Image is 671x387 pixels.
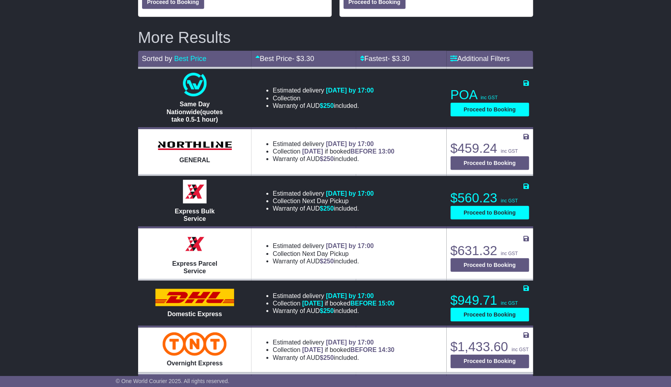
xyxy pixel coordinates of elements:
[183,232,207,256] img: Border Express: Express Parcel Service
[481,95,498,100] span: inc GST
[451,103,529,117] button: Proceed to Booking
[174,55,207,63] a: Best Price
[320,354,334,361] span: $
[183,73,207,96] img: One World Courier: Same Day Nationwide(quotes take 0.5-1 hour)
[179,157,210,163] span: GENERAL
[273,242,374,250] li: Estimated delivery
[323,102,334,109] span: 250
[501,300,518,306] span: inc GST
[451,293,529,308] p: $949.71
[451,355,529,368] button: Proceed to Booking
[273,102,374,109] li: Warranty of AUD included.
[163,332,227,356] img: TNT Domestic: Overnight Express
[273,155,394,163] li: Warranty of AUD included.
[273,292,394,300] li: Estimated delivery
[379,148,395,155] span: 13:00
[168,311,222,317] span: Domestic Express
[300,55,314,63] span: 3.30
[326,339,374,346] span: [DATE] by 17:00
[388,55,410,63] span: - $
[350,346,377,353] span: BEFORE
[396,55,410,63] span: 3.30
[273,354,394,361] li: Warranty of AUD included.
[273,339,394,346] li: Estimated delivery
[451,55,510,63] a: Additional Filters
[292,55,314,63] span: - $
[320,102,334,109] span: $
[155,139,234,152] img: Northline Distribution: GENERAL
[273,87,374,94] li: Estimated delivery
[273,94,374,102] li: Collection
[302,300,323,307] span: [DATE]
[302,346,323,353] span: [DATE]
[273,140,394,148] li: Estimated delivery
[320,205,334,212] span: $
[273,346,394,354] li: Collection
[155,289,234,306] img: DHL: Domestic Express
[142,55,172,63] span: Sorted by
[451,156,529,170] button: Proceed to Booking
[451,243,529,259] p: $631.32
[302,300,394,307] span: if booked
[273,197,374,205] li: Collection
[350,300,377,307] span: BEFORE
[273,300,394,307] li: Collection
[512,347,529,352] span: inc GST
[360,55,410,63] a: Fastest- $3.30
[273,257,374,265] li: Warranty of AUD included.
[116,378,229,384] span: © One World Courier 2025. All rights reserved.
[451,339,529,355] p: $1,433.60
[379,300,395,307] span: 15:00
[175,208,214,222] span: Express Bulk Service
[501,198,518,204] span: inc GST
[451,206,529,220] button: Proceed to Booking
[320,156,334,162] span: $
[302,148,323,155] span: [DATE]
[326,243,374,249] span: [DATE] by 17:00
[323,258,334,265] span: 250
[166,101,223,122] span: Same Day Nationwide(quotes take 0.5-1 hour)
[379,346,395,353] span: 14:30
[350,148,377,155] span: BEFORE
[451,258,529,272] button: Proceed to Booking
[302,198,349,204] span: Next Day Pickup
[273,250,374,257] li: Collection
[501,251,518,256] span: inc GST
[451,190,529,206] p: $560.23
[320,307,334,314] span: $
[273,148,394,155] li: Collection
[451,308,529,322] button: Proceed to Booking
[451,141,529,156] p: $459.24
[273,205,374,212] li: Warranty of AUD included.
[451,87,529,103] p: POA
[273,307,394,315] li: Warranty of AUD included.
[323,156,334,162] span: 250
[183,180,207,204] img: Border Express: Express Bulk Service
[273,190,374,197] li: Estimated delivery
[302,148,394,155] span: if booked
[323,205,334,212] span: 250
[326,293,374,299] span: [DATE] by 17:00
[501,148,518,154] span: inc GST
[255,55,314,63] a: Best Price- $3.30
[167,360,223,367] span: Overnight Express
[302,250,349,257] span: Next Day Pickup
[302,346,394,353] span: if booked
[323,307,334,314] span: 250
[326,190,374,197] span: [DATE] by 17:00
[320,258,334,265] span: $
[323,354,334,361] span: 250
[172,260,218,274] span: Express Parcel Service
[326,87,374,94] span: [DATE] by 17:00
[138,29,533,46] h2: More Results
[326,141,374,147] span: [DATE] by 17:00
